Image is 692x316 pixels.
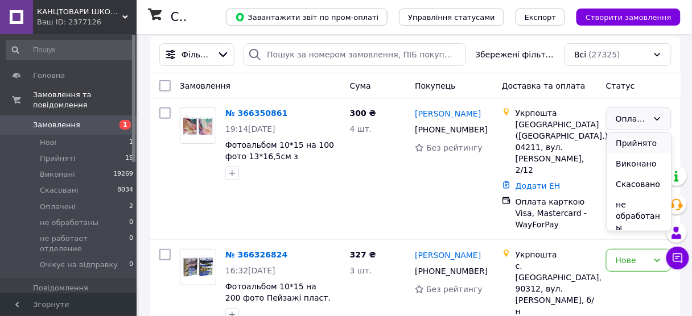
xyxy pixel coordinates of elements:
img: Фото товару [180,255,216,279]
li: Виконано [607,153,672,174]
span: Фільтри [182,49,212,60]
img: Фото товару [180,114,216,138]
span: не обработаны [40,218,98,228]
a: Фотоальбом 10*15 на 100 фото 13*16,5см з пластиковими листами [225,140,334,172]
span: 0 [129,260,133,270]
a: Фотоальбом 10*15 на 200 фото Пейзажі пласт. кишені [225,282,331,314]
span: Всі [574,49,586,60]
span: 0 [129,234,133,254]
div: Ваш ID: 2377126 [37,17,137,27]
button: Чат з покупцем [666,247,689,269]
span: Оплачені [40,202,76,212]
span: Без рейтингу [426,285,483,294]
input: Пошук за номером замовлення, ПІБ покупця, номером телефону, Email, номером накладної [244,43,466,66]
span: Статус [606,81,635,90]
span: Виконані [40,169,75,180]
span: Створити замовлення [586,13,672,22]
input: Пошук [6,40,134,60]
span: Доставка та оплата [502,81,586,90]
a: [PERSON_NAME] [415,250,481,261]
span: Головна [33,70,65,81]
span: 16:32[DATE] [225,266,275,275]
span: Нові [40,138,56,148]
span: 2 [129,202,133,212]
a: [PERSON_NAME] [415,108,481,119]
button: Створити замовлення [576,9,681,26]
button: Експорт [516,9,566,26]
h1: Список замовлень [171,10,286,24]
span: Замовлення [33,120,80,130]
a: Додати ЕН [516,181,561,190]
span: КАНЦТОВАРИ ШКОЛА ТВОРЧІСТЬ [37,7,122,17]
button: Завантажити звіт по пром-оплаті [226,9,388,26]
span: Очікує на відправку [40,260,118,270]
span: Скасовані [40,185,79,196]
div: Укрпошта [516,249,597,260]
span: 1 [129,138,133,148]
button: Управління статусами [399,9,504,26]
span: Прийняті [40,153,75,164]
a: № 366326824 [225,250,287,259]
span: [PHONE_NUMBER] [415,125,488,134]
span: Завантажити звіт по пром-оплаті [235,12,378,22]
span: не работает отделение [40,234,129,254]
span: 327 ₴ [350,250,376,259]
span: Повідомлення [33,283,88,293]
div: [GEOGRAPHIC_DATA] ([GEOGRAPHIC_DATA].), 04211, вул. [PERSON_NAME], 2/12 [516,119,597,176]
li: Прийнято [607,133,672,153]
div: Нове [616,254,648,267]
a: Створити замовлення [565,12,681,21]
span: 19 [125,153,133,164]
span: (27325) [589,50,620,59]
span: 3 шт. [350,266,372,275]
span: Замовлення [180,81,230,90]
span: Замовлення та повідомлення [33,90,137,110]
li: Скасовано [607,174,672,194]
a: № 366350861 [225,109,287,118]
span: Покупець [415,81,455,90]
span: [PHONE_NUMBER] [415,267,488,276]
span: Управління статусами [408,13,495,22]
span: 19:14[DATE] [225,124,275,134]
span: 4 шт. [350,124,372,134]
div: Оплачено [616,113,648,125]
span: 8034 [117,185,133,196]
li: не обработаны [607,194,672,238]
div: Укрпошта [516,107,597,119]
span: 300 ₴ [350,109,376,118]
span: Cума [350,81,371,90]
span: 19269 [113,169,133,180]
div: Оплата карткою Visa, Mastercard - WayForPay [516,196,597,230]
span: Без рейтингу [426,143,483,152]
span: Експорт [525,13,557,22]
span: Збережені фільтри: [475,49,555,60]
span: 0 [129,218,133,228]
a: Фото товару [180,249,216,285]
span: 1 [120,120,131,130]
a: Фото товару [180,107,216,144]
